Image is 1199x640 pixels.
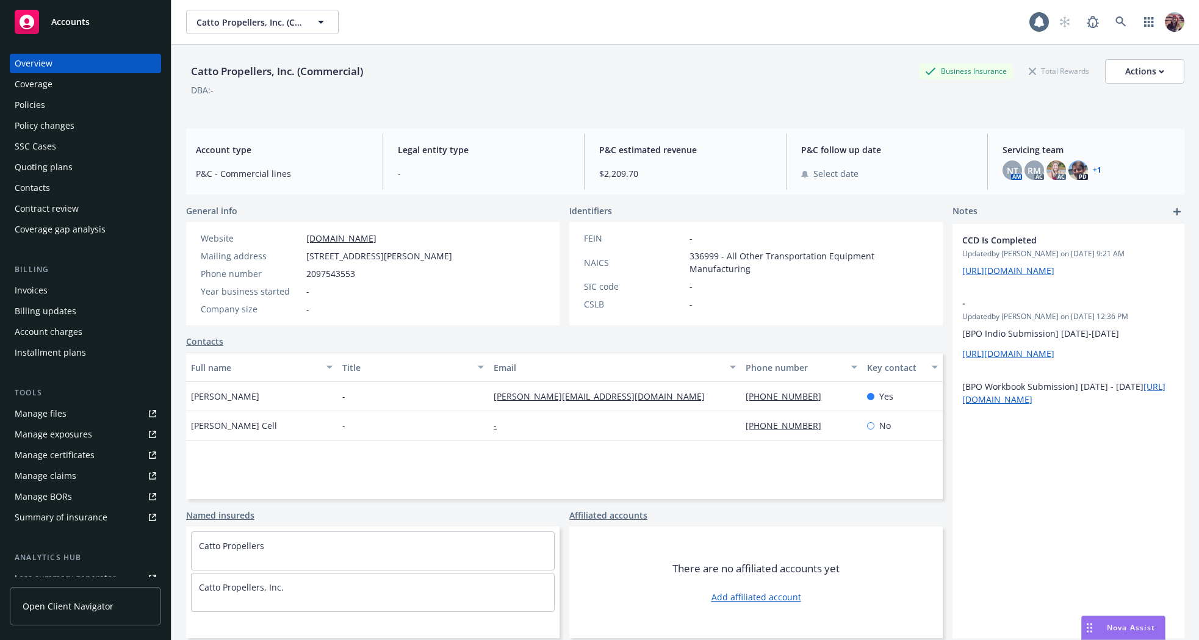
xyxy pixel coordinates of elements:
[1028,164,1041,177] span: RM
[196,16,302,29] span: Catto Propellers, Inc. (Commercial)
[15,137,56,156] div: SSC Cases
[599,167,771,180] span: $2,209.70
[690,232,693,245] span: -
[10,445,161,465] a: Manage certificates
[15,343,86,362] div: Installment plans
[1105,59,1184,84] button: Actions
[51,17,90,27] span: Accounts
[10,404,161,423] a: Manage files
[10,343,161,362] a: Installment plans
[196,167,368,180] span: P&C - Commercial lines
[199,540,264,552] a: Catto Propellers
[342,361,470,374] div: Title
[1068,160,1088,180] img: photo
[15,466,76,486] div: Manage claims
[489,353,741,382] button: Email
[10,137,161,156] a: SSC Cases
[306,303,309,315] span: -
[10,508,161,527] a: Summary of insurance
[10,569,161,588] a: Loss summary generator
[10,116,161,135] a: Policy changes
[15,74,52,94] div: Coverage
[15,404,67,423] div: Manage files
[862,353,943,382] button: Key contact
[1170,204,1184,219] a: add
[201,303,301,315] div: Company size
[398,143,570,156] span: Legal entity type
[569,509,647,522] a: Affiliated accounts
[342,390,345,403] span: -
[201,267,301,280] div: Phone number
[15,95,45,115] div: Policies
[690,250,928,275] span: 336999 - All Other Transportation Equipment Manufacturing
[10,5,161,39] a: Accounts
[1023,63,1095,79] div: Total Rewards
[569,204,612,217] span: Identifiers
[690,298,693,311] span: -
[741,353,862,382] button: Phone number
[962,311,1175,322] span: Updated by [PERSON_NAME] on [DATE] 12:36 PM
[1107,622,1155,633] span: Nova Assist
[584,232,685,245] div: FEIN
[746,420,831,431] a: [PHONE_NUMBER]
[15,199,79,218] div: Contract review
[494,361,722,374] div: Email
[952,204,978,219] span: Notes
[1082,616,1097,639] div: Drag to move
[15,157,73,177] div: Quoting plans
[879,390,893,403] span: Yes
[191,390,259,403] span: [PERSON_NAME]
[196,143,368,156] span: Account type
[1003,143,1175,156] span: Servicing team
[10,199,161,218] a: Contract review
[15,508,107,527] div: Summary of insurance
[15,54,52,73] div: Overview
[186,335,223,348] a: Contacts
[1109,10,1133,34] a: Search
[1053,10,1077,34] a: Start snowing
[15,445,95,465] div: Manage certificates
[23,600,113,613] span: Open Client Navigator
[186,204,237,217] span: General info
[10,466,161,486] a: Manage claims
[10,178,161,198] a: Contacts
[584,298,685,311] div: CSLB
[191,419,277,432] span: [PERSON_NAME] Cell
[306,232,376,244] a: [DOMAIN_NAME]
[15,322,82,342] div: Account charges
[10,322,161,342] a: Account charges
[599,143,771,156] span: P&C estimated revenue
[672,561,840,576] span: There are no affiliated accounts yet
[15,116,74,135] div: Policy changes
[746,390,831,402] a: [PHONE_NUMBER]
[15,178,50,198] div: Contacts
[10,95,161,115] a: Policies
[342,419,345,432] span: -
[398,167,570,180] span: -
[494,390,715,402] a: [PERSON_NAME][EMAIL_ADDRESS][DOMAIN_NAME]
[962,265,1054,276] a: [URL][DOMAIN_NAME]
[186,353,337,382] button: Full name
[584,256,685,269] div: NAICS
[962,234,1143,246] span: CCD Is Completed
[879,419,891,432] span: No
[10,387,161,399] div: Tools
[10,74,161,94] a: Coverage
[494,420,506,431] a: -
[191,361,319,374] div: Full name
[10,552,161,564] div: Analytics hub
[15,569,116,588] div: Loss summary generator
[201,250,301,262] div: Mailing address
[801,143,973,156] span: P&C follow up date
[962,380,1175,406] p: [BPO Workbook Submission] [DATE] - [DATE]
[306,250,452,262] span: [STREET_ADDRESS][PERSON_NAME]
[962,348,1054,359] a: [URL][DOMAIN_NAME]
[10,157,161,177] a: Quoting plans
[867,361,924,374] div: Key contact
[1165,12,1184,32] img: photo
[10,425,161,444] a: Manage exposures
[10,301,161,321] a: Billing updates
[690,280,693,293] span: -
[1125,60,1164,83] div: Actions
[306,267,355,280] span: 2097543553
